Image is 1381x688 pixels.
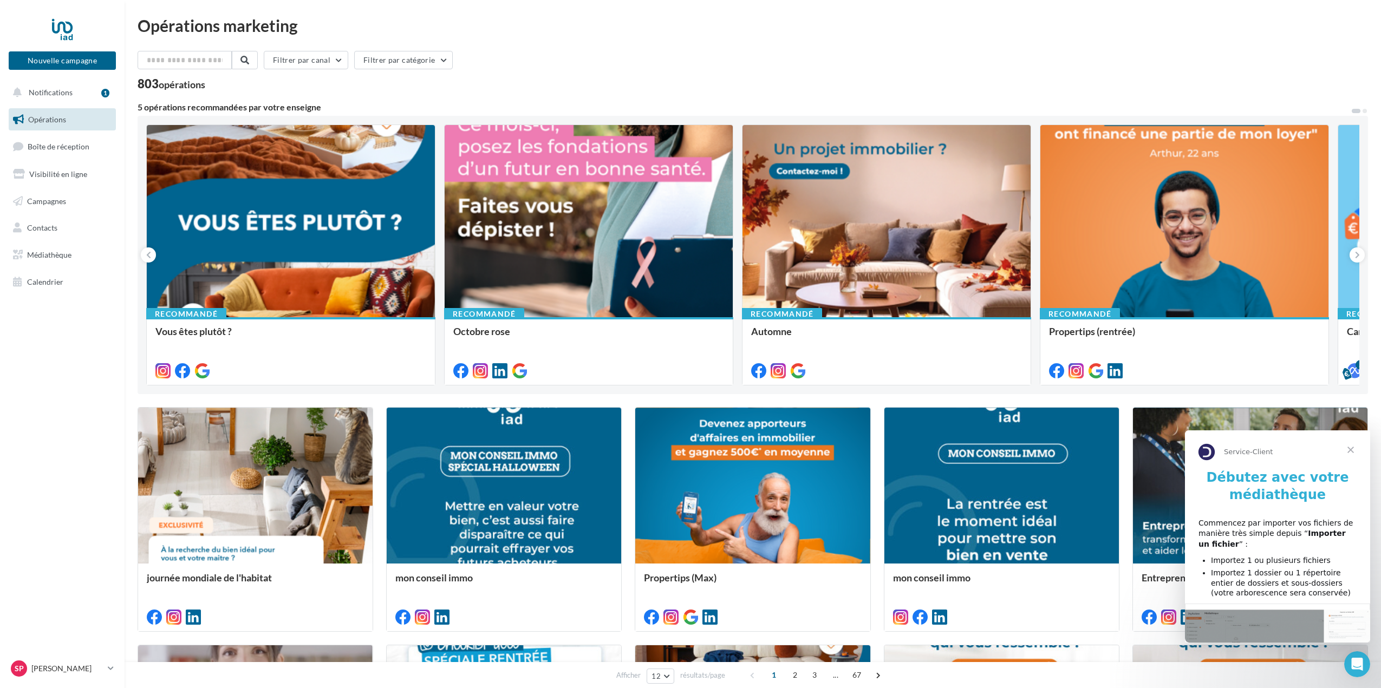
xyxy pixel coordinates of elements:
div: Opérations marketing [138,17,1368,34]
div: Automne [751,326,1022,348]
a: Opérations [6,108,118,131]
div: opérations [159,80,205,89]
a: Calendrier [6,271,118,293]
span: 12 [652,672,661,680]
button: Nouvelle campagne [9,51,116,70]
div: Vous êtes plutôt ? [155,326,426,348]
div: 1 [101,89,109,97]
span: Opérations [28,115,66,124]
div: journée mondiale de l'habitat [147,572,364,594]
div: Recommandé [146,308,226,320]
div: 5 [1356,360,1365,370]
div: mon conseil immo [893,572,1110,594]
div: Recommandé [1040,308,1120,320]
a: Sp [PERSON_NAME] [9,658,116,679]
div: 803 [138,78,205,90]
a: Visibilité en ligne [6,163,118,186]
iframe: Intercom live chat message [1185,430,1370,643]
button: 12 [647,669,674,684]
div: Recommandé [742,308,822,320]
div: 5 opérations recommandées par votre enseigne [138,103,1351,112]
a: Contacts [6,217,118,239]
span: résultats/page [680,670,725,680]
span: Afficher [616,670,641,680]
span: Notifications [29,88,73,97]
span: 2 [786,666,804,684]
button: Filtrer par catégorie [354,51,453,69]
iframe: Intercom live chat [1344,651,1370,677]
button: Filtrer par canal [264,51,348,69]
a: Médiathèque [6,244,118,266]
p: [PERSON_NAME] [31,663,103,674]
span: Calendrier [27,277,63,286]
div: Propertips (rentrée) [1049,326,1320,348]
span: Visibilité en ligne [29,169,87,179]
span: Campagnes [27,196,66,205]
span: 3 [806,666,823,684]
div: Octobre rose [453,326,724,348]
div: Propertips (Max) [644,572,861,594]
span: Boîte de réception [28,142,89,151]
span: Médiathèque [27,250,71,259]
a: Campagnes [6,190,118,213]
div: Entreprendre signifie [1142,572,1359,594]
span: ... [827,666,844,684]
span: Contacts [27,223,57,232]
span: 67 [848,666,866,684]
div: mon conseil immo [395,572,613,594]
a: Boîte de réception [6,135,118,158]
span: Sp [15,663,24,674]
span: 1 [765,666,783,684]
button: Notifications 1 [6,81,114,104]
div: Recommandé [444,308,524,320]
